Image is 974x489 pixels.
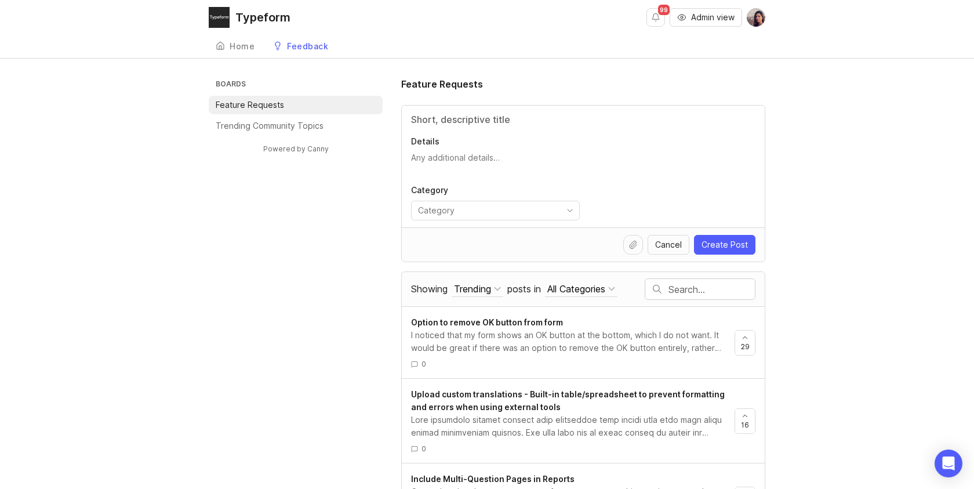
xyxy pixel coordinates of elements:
div: Lore ipsumdolo sitamet consect adip elitseddoe temp incidi utla etdo magn aliqu enimad minimvenia... [411,414,725,439]
p: Feature Requests [216,99,284,111]
img: Typeform logo [209,7,230,28]
span: posts in [507,283,541,295]
span: Include Multi-Question Pages in Reports [411,474,575,484]
input: Search… [668,283,755,296]
div: Feedback [287,42,328,50]
span: Showing [411,283,448,295]
p: Details [411,136,755,147]
span: 99 [658,5,670,15]
a: Upload custom translations - Built-in table/spreadsheet to prevent formatting and errors when usi... [411,388,735,454]
a: Option to remove OK button from formI noticed that my form shows an OK button at the bottom, whic... [411,316,735,369]
a: Powered by Canny [261,142,330,155]
button: posts in [545,281,617,297]
span: 16 [741,420,749,430]
a: Trending Community Topics [209,117,383,135]
button: Create Post [694,235,755,255]
svg: toggle icon [561,206,579,215]
span: Option to remove OK button from form [411,317,563,327]
h1: Feature Requests [401,77,483,91]
button: Cancel [648,235,689,255]
button: 29 [735,330,755,356]
h3: Boards [213,77,383,93]
div: toggle menu [411,201,580,220]
img: Leigh Smith [747,8,765,27]
span: Cancel [655,239,682,251]
button: Showing [452,281,503,297]
div: Typeform [235,12,290,23]
a: Feature Requests [209,96,383,114]
button: 16 [735,408,755,434]
span: 0 [421,359,426,369]
span: Create Post [702,239,748,251]
span: Upload custom translations - Built-in table/spreadsheet to prevent formatting and errors when usi... [411,389,725,412]
input: Category [418,204,559,217]
span: 0 [421,444,426,454]
p: Category [411,184,580,196]
textarea: Details [411,152,755,175]
div: All Categories [547,282,605,295]
a: Home [209,35,261,59]
p: Trending Community Topics [216,120,324,132]
button: Admin view [670,8,742,27]
span: 29 [741,342,750,352]
div: Home [230,42,255,50]
div: Open Intercom Messenger [935,450,962,477]
div: Trending [454,282,491,295]
input: Title [411,113,755,126]
button: Notifications [646,8,665,27]
a: Feedback [266,35,335,59]
div: I noticed that my form shows an OK button at the bottom, which I do not want. It would be great i... [411,329,725,354]
span: Admin view [691,12,735,23]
